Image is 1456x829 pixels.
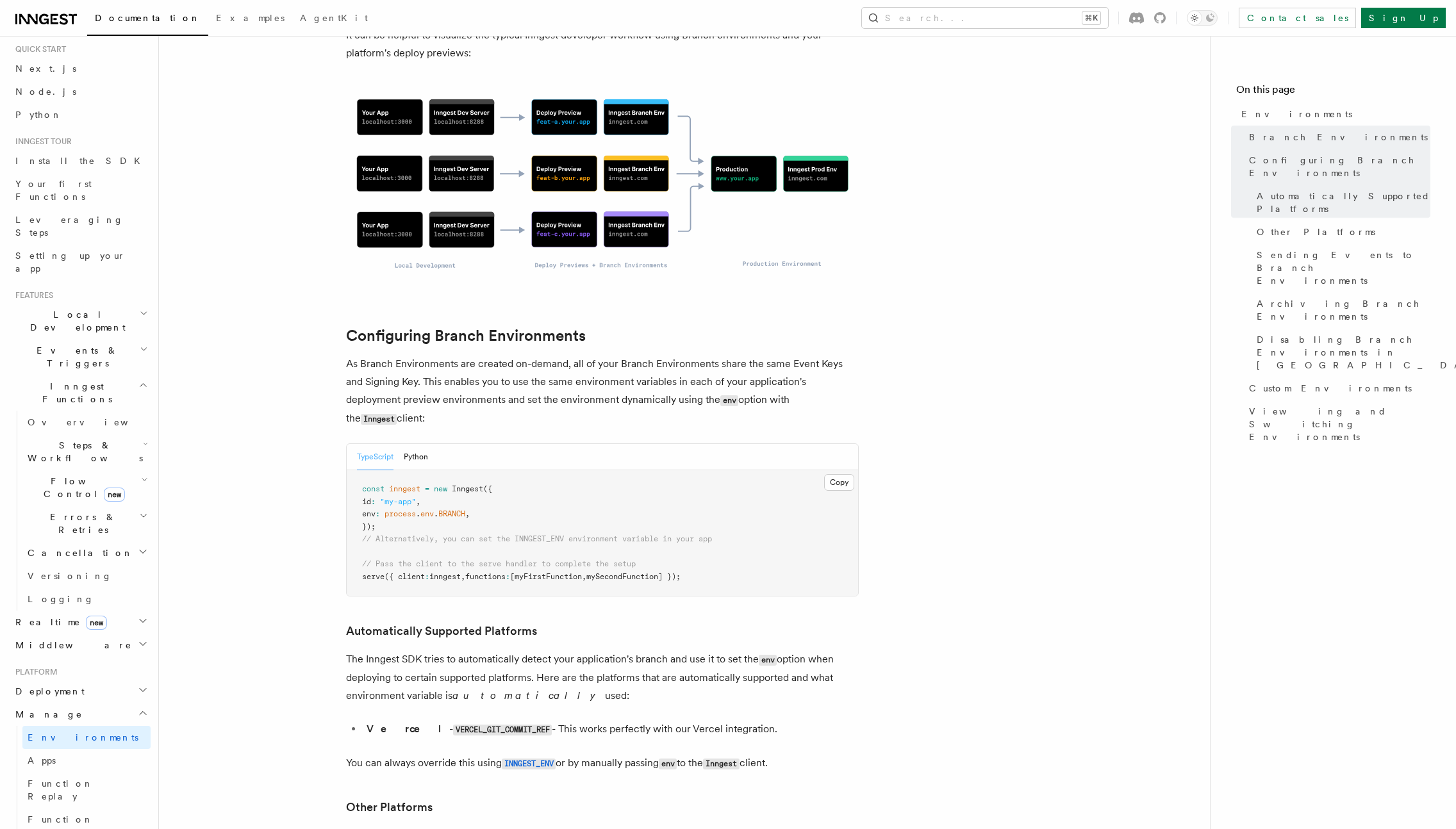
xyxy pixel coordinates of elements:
span: Install the SDK [15,156,148,166]
span: ({ [483,484,492,493]
a: Contact sales [1239,8,1356,28]
a: Python [10,103,151,126]
span: functions [465,572,506,581]
button: Python [404,444,428,470]
a: Viewing and Switching Environments [1244,400,1430,448]
a: Branch Environments [1244,126,1430,149]
button: TypeScript [357,444,393,470]
a: Apps [22,749,151,772]
span: Node.js [15,86,76,97]
a: Automatically Supported Platforms [1252,185,1430,220]
span: Inngest Functions [10,380,138,406]
a: Sign Up [1361,8,1446,28]
span: new [434,484,447,493]
span: Inngest [452,484,483,493]
span: Features [10,290,53,300]
h4: On this page [1236,82,1430,103]
code: INNGEST_ENV [502,759,556,769]
span: Steps & Workflows [22,439,143,464]
span: Apps [28,755,56,766]
span: mySecondFunction] }); [586,572,681,581]
span: , [416,497,420,506]
a: Your first Functions [10,172,151,208]
span: // Alternatively, you can set the INNGEST_ENV environment variable in your app [362,534,712,543]
button: Manage [10,703,151,726]
a: Archiving Branch Environments [1252,292,1430,328]
button: Search...⌘K [862,8,1108,28]
button: Steps & Workflows [22,434,151,470]
span: ({ client [385,572,425,581]
span: Overview [28,417,160,427]
button: Inngest Functions [10,375,151,411]
a: Install the SDK [10,149,151,172]
span: inngest [429,572,461,581]
a: Configuring Branch Environments [346,327,586,345]
a: Sending Events to Branch Environments [1252,243,1430,292]
button: Middleware [10,634,151,657]
span: : [376,509,380,518]
p: As Branch Environments are created on-demand, all of your Branch Environments share the same Even... [346,355,859,428]
span: Versioning [28,571,112,581]
span: Inngest tour [10,136,72,147]
span: new [86,616,107,630]
code: env [720,395,738,406]
a: Automatically Supported Platforms [346,622,537,640]
a: Configuring Branch Environments [1244,149,1430,185]
span: Platform [10,667,58,677]
a: Versioning [22,564,151,587]
span: Automatically Supported Platforms [1257,190,1430,215]
span: Documentation [95,13,201,23]
a: Node.js [10,80,151,103]
span: Configuring Branch Environments [1249,154,1430,179]
img: The software development lifecycle from local development to Branch Environments to Production [346,83,859,286]
span: process [385,509,416,518]
span: Branch Environments [1249,131,1428,144]
a: Disabling Branch Environments in [GEOGRAPHIC_DATA] [1252,328,1430,377]
a: Documentation [87,4,208,36]
a: Examples [208,4,292,35]
a: Setting up your app [10,244,151,280]
span: Errors & Retries [22,511,139,536]
span: Function Replay [28,778,94,801]
em: automatically [452,689,605,702]
button: Events & Triggers [10,339,151,375]
span: : [425,572,429,581]
button: Deployment [10,680,151,703]
span: id [362,497,371,506]
a: Next.js [10,57,151,80]
a: Other Platforms [1252,220,1430,243]
span: Quick start [10,44,66,54]
span: , [582,572,586,581]
p: You can always override this using or by manually passing to the client. [346,754,859,773]
span: Environments [1241,108,1352,120]
span: Logging [28,594,94,604]
span: Next.js [15,63,76,74]
span: : [506,572,510,581]
button: Local Development [10,303,151,339]
li: - - This works perfectly with our Vercel integration. [363,720,859,739]
a: Other Platforms [346,798,433,816]
a: Overview [22,411,151,434]
code: VERCEL_GIT_COMMIT_REF [453,725,552,735]
code: Inngest [361,414,397,425]
span: Viewing and Switching Environments [1249,405,1430,443]
a: Environments [22,726,151,749]
a: Logging [22,587,151,611]
span: const [362,484,385,493]
span: BRANCH [438,509,465,518]
span: env [362,509,376,518]
span: . [434,509,438,518]
span: Examples [216,13,285,23]
button: Realtimenew [10,611,151,634]
span: Environments [28,732,138,743]
span: inngest [389,484,420,493]
code: Inngest [703,759,739,769]
span: Flow Control [22,475,141,500]
a: Environments [1236,103,1430,126]
p: It can be helpful to visualize the typical Inngest developer workflow using Branch environments a... [346,26,859,62]
button: Cancellation [22,541,151,564]
span: Manage [10,708,83,721]
span: : [371,497,376,506]
a: Custom Environments [1244,377,1430,400]
span: // Pass the client to the serve handler to complete the setup [362,559,636,568]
